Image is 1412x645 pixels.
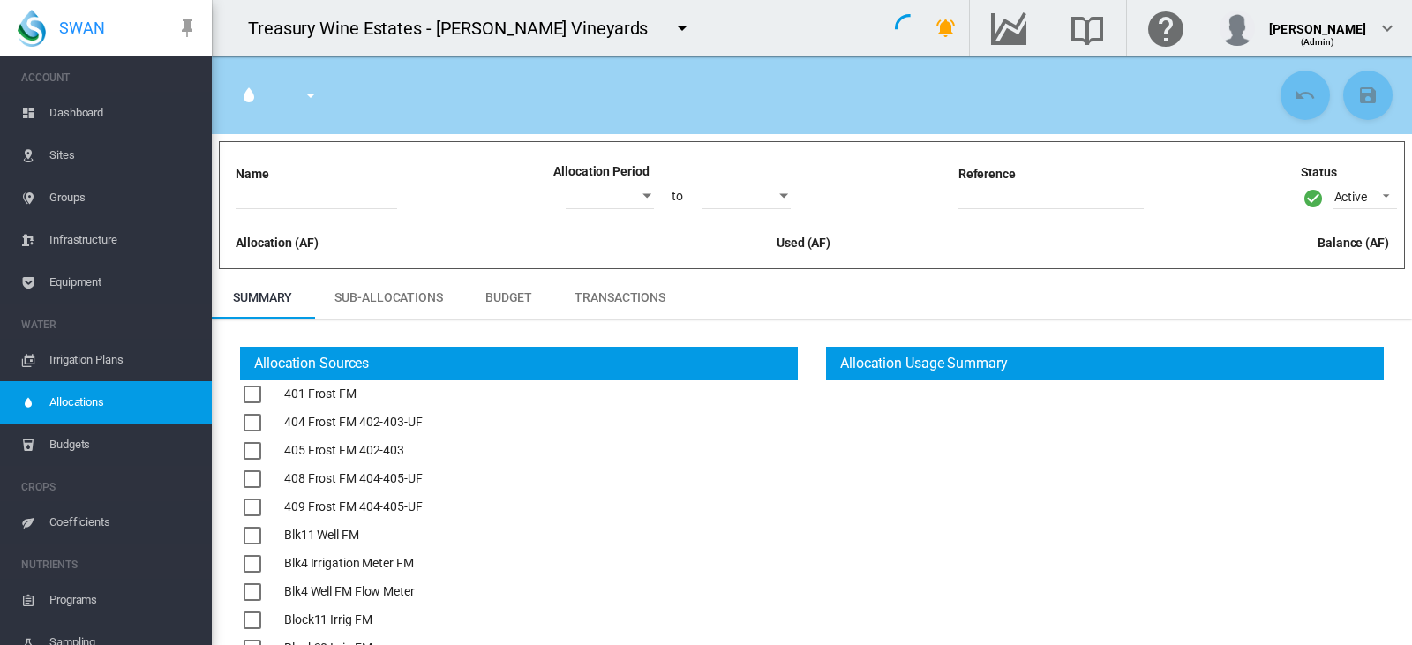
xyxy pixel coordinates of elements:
button: icon-menu-down [665,11,700,46]
md-icon: Click here for help [1145,18,1187,39]
span: (Admin) [1301,37,1335,47]
md-icon: icon-chevron-down [1377,18,1398,39]
button: Cancel Changes [1281,71,1330,120]
md-label: Used (AF) [777,236,830,250]
span: Budgets [49,424,198,466]
span: NUTRIENTS [21,551,198,579]
button: Open calendar [768,180,800,212]
md-icon: icon-water [238,85,259,106]
button: Save Changes [1343,71,1393,120]
md-icon: icon-menu-down [672,18,693,39]
b: Allocation Period [553,164,649,178]
td: 401 Frost FM [284,380,423,409]
div: [PERSON_NAME] [1269,13,1366,31]
md-tab-item: Budget [464,276,553,319]
md-icon: icon-content-save [1357,85,1378,106]
td: Blk4 Well FM Flow Meter [284,578,423,606]
td: Blk11 Well FM [284,521,423,550]
span: Programs [49,579,198,621]
td: Blk4 Irrigation Meter FM [284,550,423,578]
button: Open calendar [631,180,663,212]
i: Active [1303,187,1324,209]
div: Active [1334,190,1367,204]
md-icon: Go to the Data Hub [988,18,1030,39]
md-label: Allocation (AF) [236,236,319,250]
span: Sites [49,134,198,176]
span: Groups [49,176,198,219]
span: Irrigation Plans [49,339,198,381]
td: 405 Frost FM 402-403 [284,437,423,465]
md-icon: icon-pin [176,18,198,39]
td: 409 Frost FM 404-405-UF [284,493,423,521]
md-label: Name [236,167,269,181]
div: Allocation Usage Summary [833,354,1008,373]
span: ACCOUNT [21,64,198,92]
md-tab-item: Summary [212,276,313,319]
td: Block11 Irrig FM [284,606,423,634]
div: to [665,181,690,213]
md-tab-item: Transactions [553,276,687,319]
button: icon-menu-down [293,78,328,113]
button: icon-bell-ring [928,11,964,46]
md-icon: icon-undo [1295,85,1316,106]
span: CROPS [21,473,198,501]
span: Allocations [49,381,198,424]
div: Treasury Wine Estates - [PERSON_NAME] Vineyards [248,16,664,41]
button: icon-water [231,78,267,113]
div: Allocation Sources [247,354,369,373]
md-icon: Search the knowledge base [1066,18,1108,39]
span: Equipment [49,261,198,304]
md-label: Balance (AF) [1318,236,1389,250]
md-label: Reference [958,167,1016,181]
img: profile.jpg [1220,11,1255,46]
md-icon: icon-menu-down [300,85,321,106]
span: Dashboard [49,92,198,134]
td: 404 Frost FM 402-403-UF [284,409,423,437]
span: Infrastructure [49,219,198,261]
md-tab-item: Sub-Allocations [313,276,464,319]
span: SWAN [59,17,105,39]
md-icon: icon-bell-ring [935,18,957,39]
span: Coefficients [49,501,198,544]
md-label: Status [1301,164,1397,182]
span: WATER [21,311,198,339]
img: SWAN-Landscape-Logo-Colour-drop.png [18,10,46,47]
td: 408 Frost FM 404-405-UF [284,465,423,493]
